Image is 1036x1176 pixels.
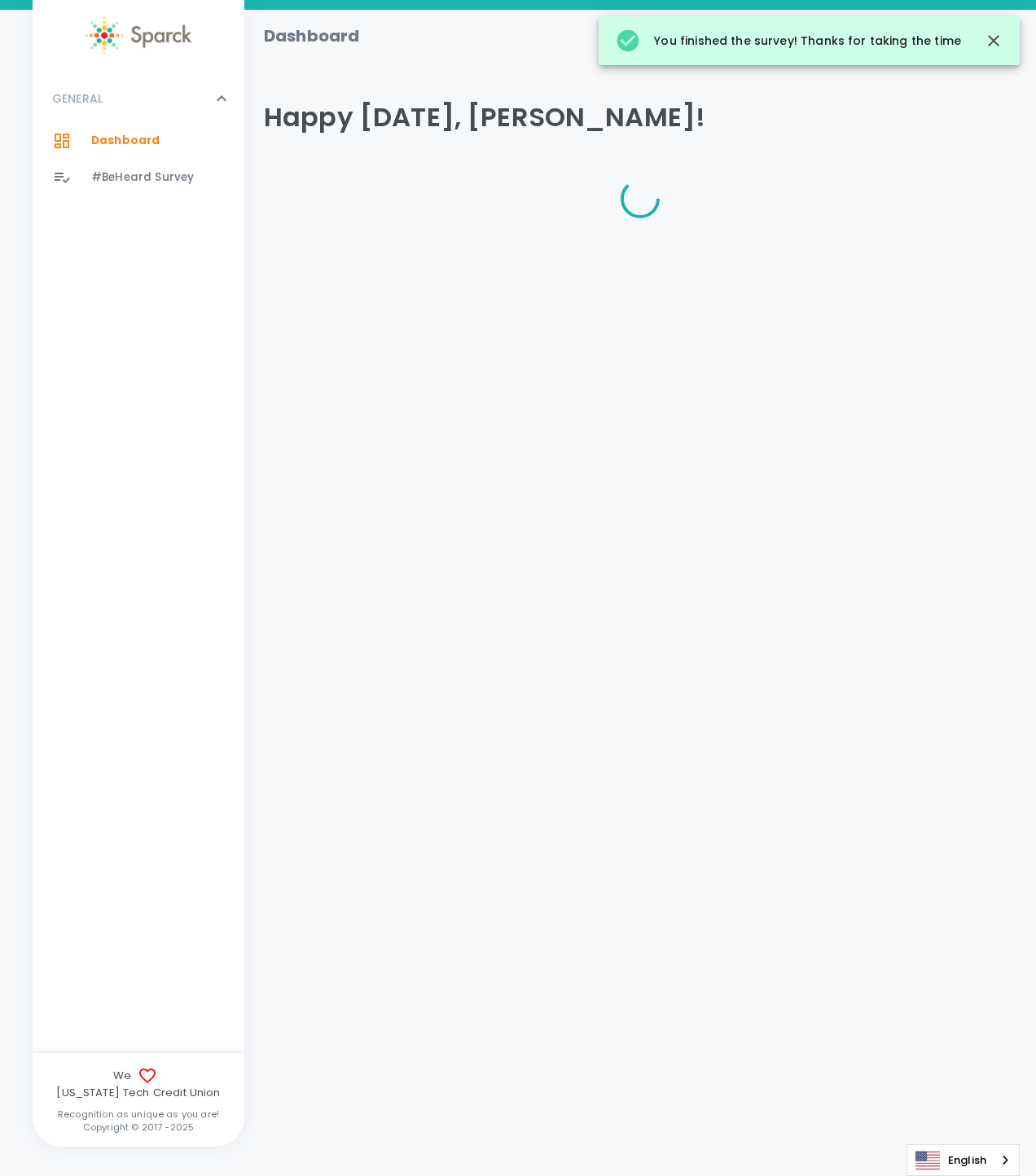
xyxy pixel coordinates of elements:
a: Sparck logo [33,16,244,55]
h1: Dashboard [264,23,359,49]
a: Dashboard [33,123,244,159]
p: GENERAL [52,90,103,107]
div: You finished the survey! Thanks for taking the time [615,21,961,60]
h4: Happy [DATE], [PERSON_NAME]! [264,101,1016,134]
div: GENERAL [33,123,244,202]
p: Recognition as unique as you are! [33,1108,244,1121]
div: Language [906,1144,1020,1176]
p: Copyright © 2017 - 2025 [33,1121,244,1134]
img: Sparck logo [86,16,191,55]
a: English [907,1145,1019,1175]
span: We [US_STATE] Tech Credit Union [33,1066,244,1101]
span: #BeHeard Survey [91,169,194,186]
div: GENERAL [33,74,244,123]
a: #BeHeard Survey [33,160,244,195]
span: Dashboard [91,133,160,149]
aside: Language selected: English [906,1144,1020,1176]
